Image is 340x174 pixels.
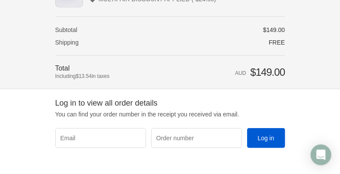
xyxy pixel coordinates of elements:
span: Shipping [55,39,79,46]
input: Email [55,128,146,148]
div: Open Intercom Messenger [311,145,331,165]
p: You can find your order number in the receipt you received via email. [55,110,285,119]
span: Total [55,64,70,72]
span: $149.00 [250,66,285,78]
h2: Log in to view all order details [55,98,285,108]
span: AUD [235,70,246,76]
th: Subtotal [55,26,166,34]
input: Order number [151,128,242,148]
span: $13.54 [76,73,92,79]
button: Log in [247,128,285,148]
span: $149.00 [263,26,285,33]
span: Free [269,39,285,46]
span: Including in taxes [55,72,166,80]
